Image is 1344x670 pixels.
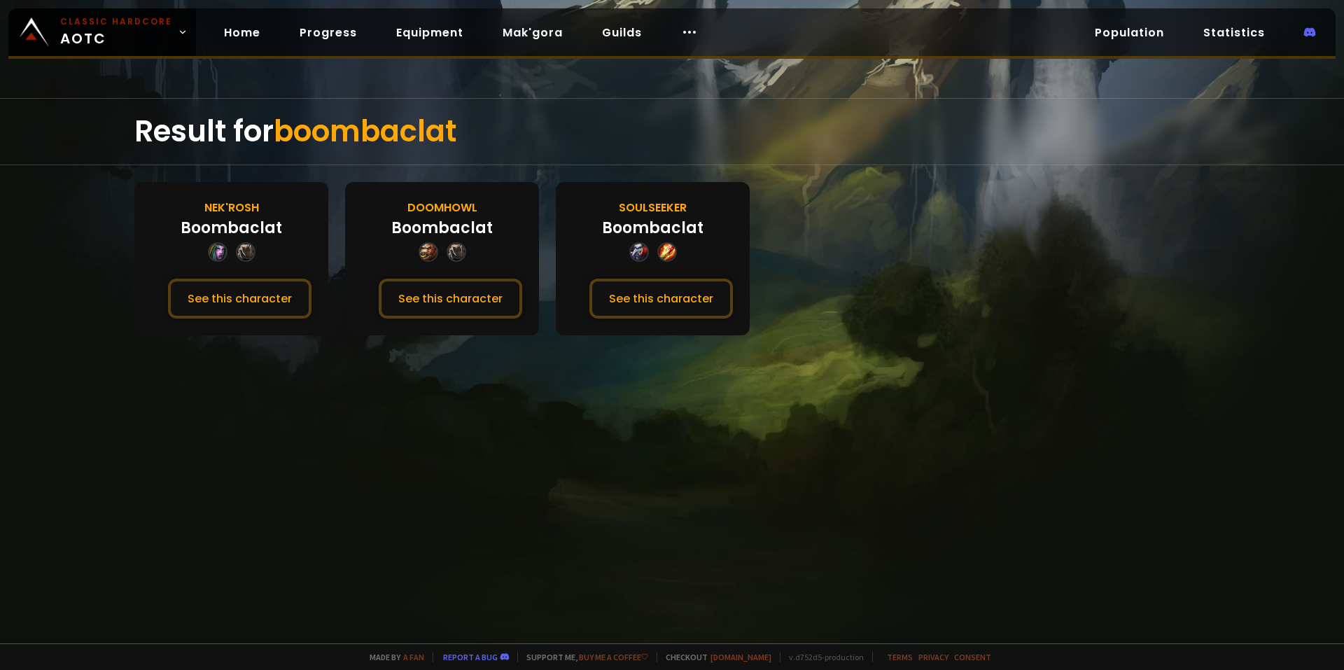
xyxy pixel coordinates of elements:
a: Guilds [591,18,653,47]
a: Mak'gora [491,18,574,47]
button: See this character [589,279,733,319]
a: Report a bug [443,652,498,662]
small: Classic Hardcore [60,15,172,28]
a: Privacy [918,652,948,662]
div: Boombaclat [391,216,493,239]
a: [DOMAIN_NAME] [710,652,771,662]
div: Nek'Rosh [204,199,259,216]
div: Doomhowl [407,199,477,216]
a: Equipment [385,18,475,47]
a: Buy me a coffee [579,652,648,662]
span: v. d752d5 - production [780,652,864,662]
div: Soulseeker [619,199,687,216]
a: Consent [954,652,991,662]
button: See this character [168,279,311,319]
a: Home [213,18,272,47]
span: Support me, [517,652,648,662]
a: Classic HardcoreAOTC [8,8,196,56]
a: a fan [403,652,424,662]
div: Boombaclat [602,216,703,239]
span: boombaclat [274,111,456,152]
span: Checkout [657,652,771,662]
div: Boombaclat [181,216,282,239]
button: See this character [379,279,522,319]
a: Population [1084,18,1175,47]
span: AOTC [60,15,172,49]
a: Progress [288,18,368,47]
a: Statistics [1192,18,1276,47]
div: Result for [134,99,1210,165]
span: Made by [361,652,424,662]
a: Terms [887,652,913,662]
